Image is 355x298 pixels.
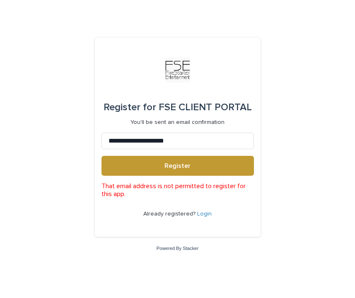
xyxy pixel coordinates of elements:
span: Register [164,162,191,169]
p: That email address is not permitted to register for this app. [101,182,254,198]
div: FSE CLIENT PORTAL [104,96,252,119]
p: You'll be sent an email confirmation [130,119,225,126]
span: Register for [104,102,156,112]
a: Powered By Stacker [157,246,198,251]
a: Login [197,211,212,217]
span: Already registered? [143,211,197,217]
button: Register [101,156,254,176]
img: Km9EesSdRbS9ajqhBzyo [165,58,190,82]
